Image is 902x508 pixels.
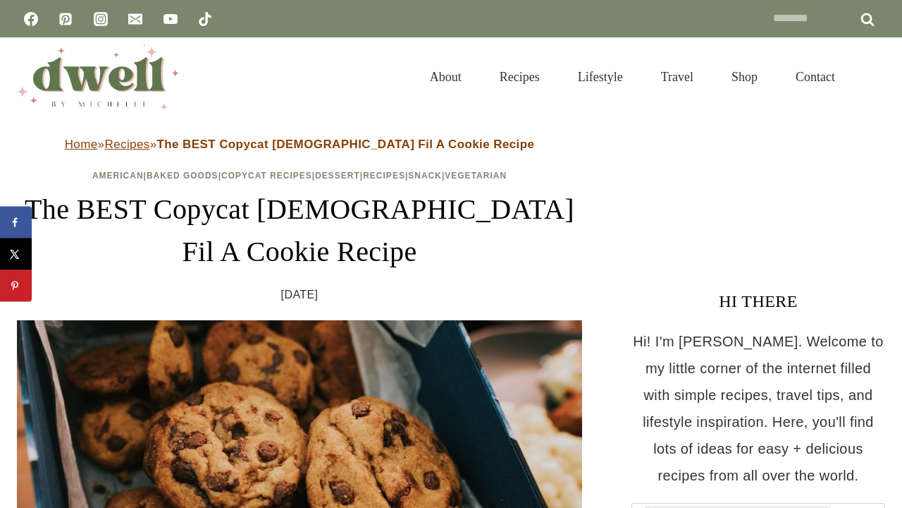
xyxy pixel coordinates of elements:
h1: The BEST Copycat [DEMOGRAPHIC_DATA] Fil A Cookie Recipe [17,188,582,273]
a: Contact [777,52,854,102]
a: Baked Goods [147,171,218,181]
a: Lifestyle [559,52,642,102]
img: DWELL by michelle [17,44,179,109]
a: Recipes [104,138,149,151]
a: Facebook [17,5,45,33]
p: Hi! I'm [PERSON_NAME]. Welcome to my little corner of the internet filled with simple recipes, tr... [631,328,885,489]
a: Dessert [315,171,360,181]
a: Email [121,5,149,33]
button: View Search Form [861,65,885,89]
a: Copycat Recipes [221,171,312,181]
a: Recipes [363,171,405,181]
a: American [92,171,144,181]
time: [DATE] [281,284,319,306]
a: Snack [408,171,442,181]
a: About [411,52,481,102]
a: Vegetarian [445,171,507,181]
a: Recipes [481,52,559,102]
a: Travel [642,52,712,102]
a: YouTube [156,5,185,33]
a: Shop [712,52,777,102]
a: TikTok [191,5,219,33]
span: | | | | | | [92,171,507,181]
a: Instagram [87,5,115,33]
a: Home [65,138,98,151]
a: Pinterest [51,5,80,33]
strong: The BEST Copycat [DEMOGRAPHIC_DATA] Fil A Cookie Recipe [157,138,535,151]
h3: HI THERE [631,289,885,314]
nav: Primary Navigation [411,52,854,102]
span: » » [65,138,535,151]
